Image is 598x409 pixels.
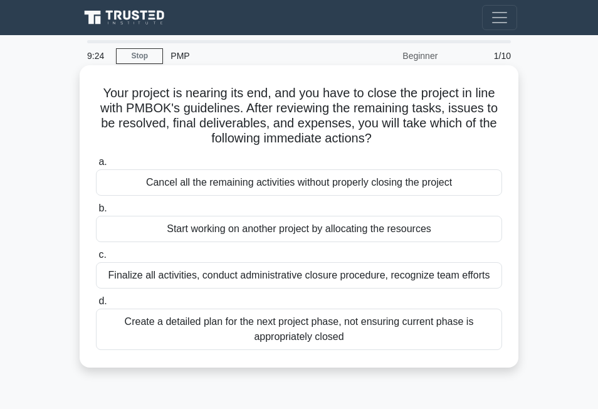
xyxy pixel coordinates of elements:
div: Cancel all the remaining activities without properly closing the project [96,169,502,196]
span: b. [98,203,107,213]
button: Toggle navigation [482,5,517,30]
div: Create a detailed plan for the next project phase, not ensuring current phase is appropriately cl... [96,309,502,350]
span: c. [98,249,106,260]
div: 9:24 [80,43,116,68]
div: Beginner [335,43,445,68]
h5: Your project is nearing its end, and you have to close the project in line with PMBOK's guideline... [95,85,503,147]
div: Finalize all activities, conduct administrative closure procedure, recognize team efforts [96,262,502,289]
div: PMP [163,43,335,68]
div: Start working on another project by allocating the resources [96,216,502,242]
div: 1/10 [445,43,518,68]
a: Stop [116,48,163,64]
span: d. [98,295,107,306]
span: a. [98,156,107,167]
